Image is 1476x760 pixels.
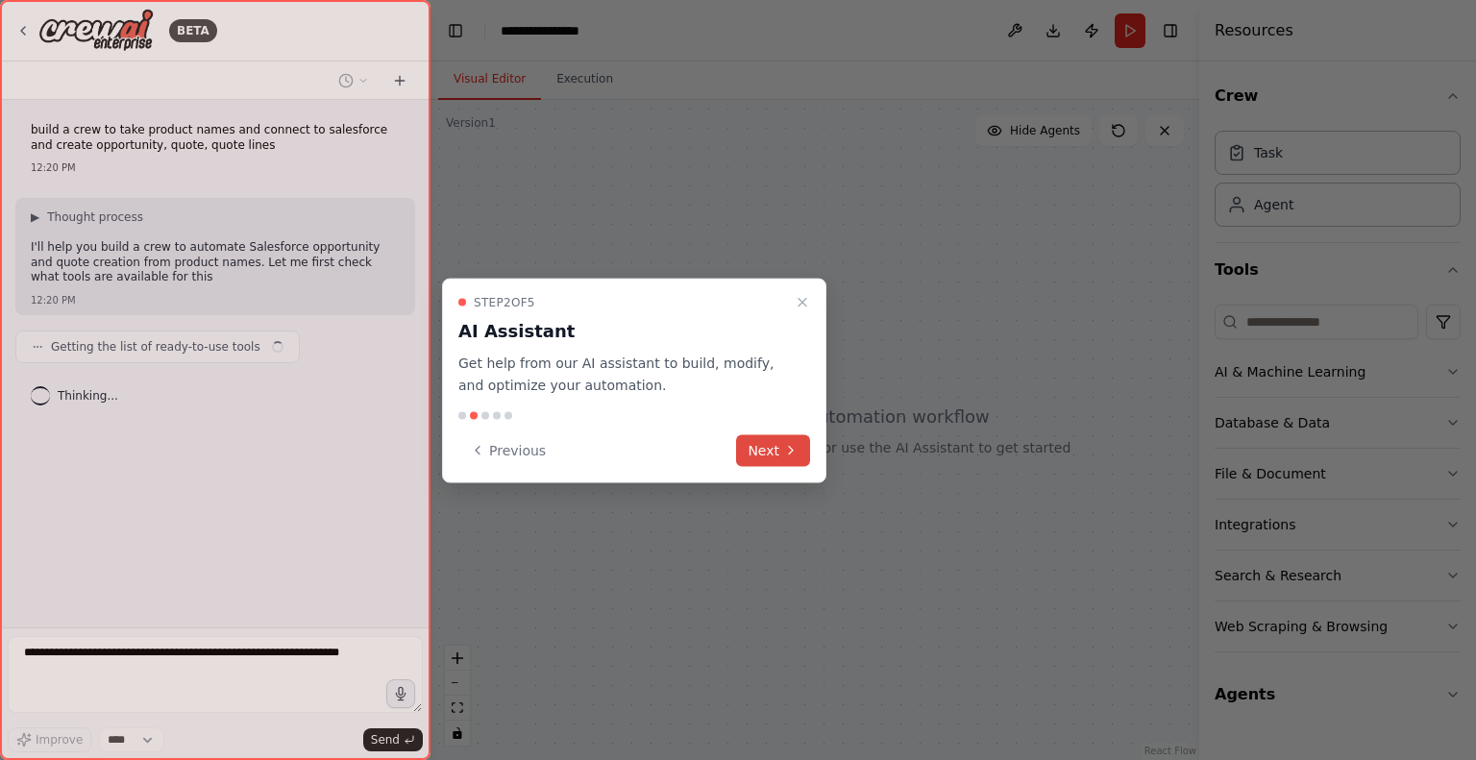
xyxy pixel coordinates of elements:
[442,17,469,44] button: Hide left sidebar
[474,295,535,310] span: Step 2 of 5
[458,353,787,397] p: Get help from our AI assistant to build, modify, and optimize your automation.
[791,291,814,314] button: Close walkthrough
[458,318,787,345] h3: AI Assistant
[736,434,810,466] button: Next
[458,434,557,466] button: Previous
